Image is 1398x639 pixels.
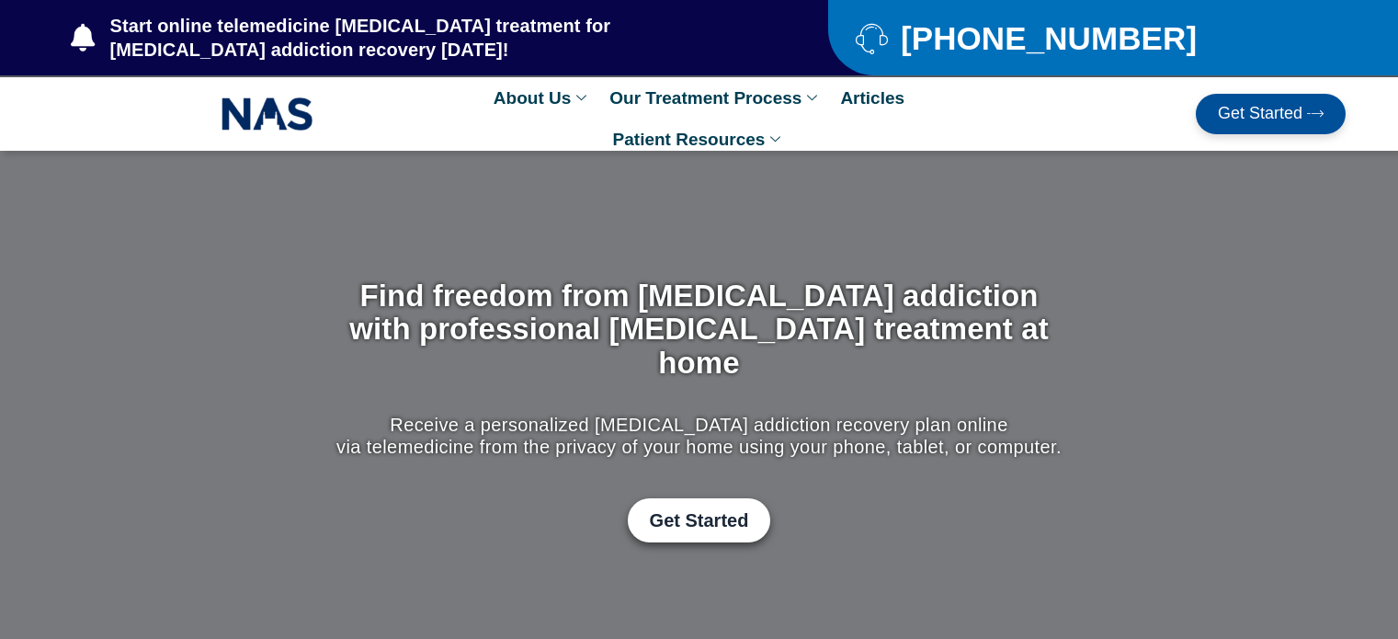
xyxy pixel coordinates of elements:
span: Get Started [1218,105,1302,123]
a: [PHONE_NUMBER] [856,22,1300,54]
a: About Us [484,77,600,119]
span: [PHONE_NUMBER] [896,27,1197,50]
span: Start online telemedicine [MEDICAL_DATA] treatment for [MEDICAL_DATA] addiction recovery [DATE]! [106,14,756,62]
a: Articles [831,77,914,119]
div: Get Started with Suboxone Treatment by filling-out this new patient packet form [332,498,1066,542]
a: Patient Resources [604,119,795,160]
a: Get Started [1196,94,1346,134]
h1: Find freedom from [MEDICAL_DATA] addiction with professional [MEDICAL_DATA] treatment at home [332,280,1066,380]
a: Start online telemedicine [MEDICAL_DATA] treatment for [MEDICAL_DATA] addiction recovery [DATE]! [71,14,755,62]
img: NAS_email_signature-removebg-preview.png [222,93,313,135]
p: Receive a personalized [MEDICAL_DATA] addiction recovery plan online via telemedicine from the pr... [332,414,1066,458]
a: Our Treatment Process [600,77,831,119]
a: Get Started [628,498,771,542]
span: Get Started [650,509,749,531]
